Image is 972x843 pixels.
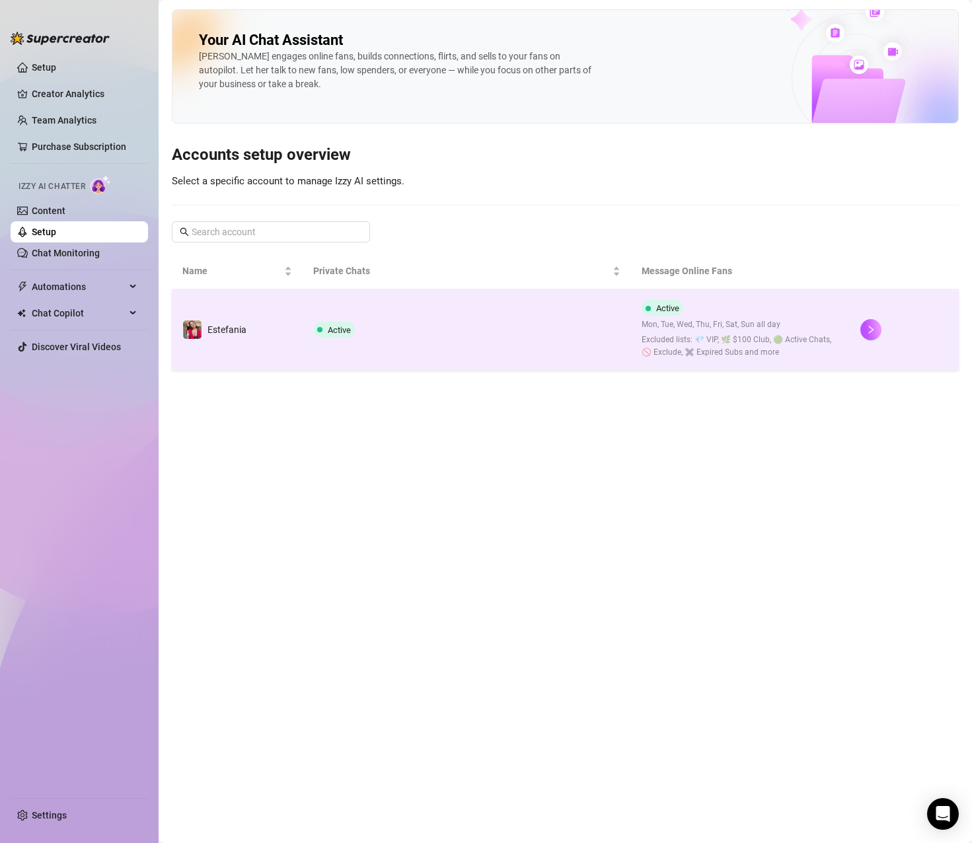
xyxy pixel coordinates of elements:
div: [PERSON_NAME] engages online fans, builds connections, flirts, and sells to your fans on autopilo... [199,50,595,91]
a: Team Analytics [32,115,96,126]
img: AI Chatter [91,175,111,194]
span: Active [656,303,679,313]
a: Setup [32,62,56,73]
img: logo-BBDzfeDw.svg [11,32,110,45]
span: Select a specific account to manage Izzy AI settings. [172,175,404,187]
span: Estefania [207,324,246,335]
h2: Your AI Chat Assistant [199,31,343,50]
span: Chat Copilot [32,303,126,324]
div: Open Intercom Messenger [927,798,959,830]
img: Chat Copilot [17,309,26,318]
input: Search account [192,225,352,239]
span: Name [182,264,281,278]
th: Name [172,253,303,289]
a: Creator Analytics [32,83,137,104]
a: Chat Monitoring [32,248,100,258]
a: Content [32,205,65,216]
a: Setup [32,227,56,237]
h3: Accounts setup overview [172,145,959,166]
th: Message Online Fans [631,253,850,289]
img: Estefania [183,320,202,339]
span: Mon, Tue, Wed, Thu, Fri, Sat, Sun all day [642,318,839,331]
span: Excluded lists: 💎 VIP, 🌿 $100 Club, 🟢 Active Chats, 🚫 Exclude, ✖️ Expired Subs and more [642,334,839,359]
button: right [860,319,881,340]
span: right [866,325,876,334]
a: Purchase Subscription [32,141,126,152]
a: Settings [32,810,67,821]
span: thunderbolt [17,281,28,292]
span: Automations [32,276,126,297]
span: search [180,227,189,237]
th: Private Chats [303,253,630,289]
span: Active [328,325,351,335]
span: Izzy AI Chatter [19,180,85,193]
span: Private Chats [313,264,609,278]
a: Discover Viral Videos [32,342,121,352]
